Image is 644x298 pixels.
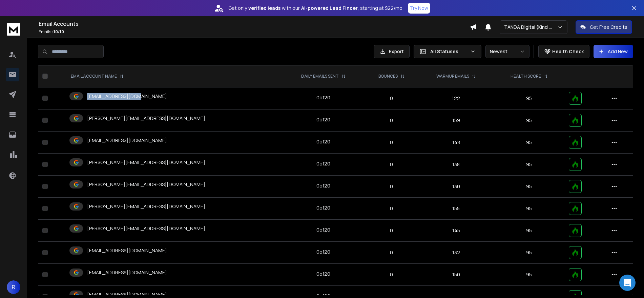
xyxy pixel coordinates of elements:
[87,159,205,166] p: [PERSON_NAME][EMAIL_ADDRESS][DOMAIN_NAME]
[619,275,636,291] div: Open Intercom Messenger
[494,176,565,198] td: 95
[408,3,430,14] button: Try Now
[511,74,541,79] p: HEALTH SCORE
[590,24,627,31] p: Get Free Credits
[538,45,589,58] button: Health Check
[419,242,493,264] td: 132
[485,45,529,58] button: Newest
[316,138,330,145] div: 0 of 20
[39,29,470,35] p: Emails :
[87,115,205,122] p: [PERSON_NAME][EMAIL_ADDRESS][DOMAIN_NAME]
[419,87,493,110] td: 122
[316,204,330,211] div: 0 of 20
[7,280,20,294] button: R
[576,20,632,34] button: Get Free Credits
[87,291,167,298] p: [EMAIL_ADDRESS][DOMAIN_NAME]
[494,132,565,154] td: 95
[301,5,359,12] strong: AI-powered Lead Finder,
[494,87,565,110] td: 95
[87,93,167,100] p: [EMAIL_ADDRESS][DOMAIN_NAME]
[368,161,415,168] p: 0
[494,154,565,176] td: 95
[368,205,415,212] p: 0
[410,5,428,12] p: Try Now
[419,220,493,242] td: 145
[552,48,584,55] p: Health Check
[87,269,167,276] p: [EMAIL_ADDRESS][DOMAIN_NAME]
[71,74,124,79] div: EMAIL ACCOUNT NAME
[87,247,167,254] p: [EMAIL_ADDRESS][DOMAIN_NAME]
[436,74,469,79] p: WARMUP EMAILS
[248,5,281,12] strong: verified leads
[301,74,339,79] p: DAILY EMAILS SENT
[316,94,330,101] div: 0 of 20
[368,249,415,256] p: 0
[87,181,205,188] p: [PERSON_NAME][EMAIL_ADDRESS][DOMAIN_NAME]
[7,23,20,36] img: logo
[419,110,493,132] td: 159
[316,271,330,277] div: 0 of 20
[316,249,330,255] div: 0 of 20
[594,45,633,58] button: Add New
[228,5,402,12] p: Get only with our starting at $22/mo
[316,160,330,167] div: 0 of 20
[54,29,64,35] span: 10 / 10
[374,45,410,58] button: Export
[87,137,167,144] p: [EMAIL_ADDRESS][DOMAIN_NAME]
[316,182,330,189] div: 0 of 20
[316,116,330,123] div: 0 of 20
[316,226,330,233] div: 0 of 20
[368,95,415,102] p: 0
[419,132,493,154] td: 148
[368,117,415,124] p: 0
[378,74,398,79] p: BOUNCES
[368,271,415,278] p: 0
[494,110,565,132] td: 95
[368,183,415,190] p: 0
[430,48,468,55] p: All Statuses
[368,227,415,234] p: 0
[419,176,493,198] td: 130
[419,198,493,220] td: 155
[494,242,565,264] td: 95
[87,225,205,232] p: [PERSON_NAME][EMAIL_ADDRESS][DOMAIN_NAME]
[39,20,470,28] h1: Email Accounts
[504,24,557,31] p: TANDA Digital (Kind Studio)
[368,139,415,146] p: 0
[494,220,565,242] td: 95
[419,264,493,286] td: 150
[87,203,205,210] p: [PERSON_NAME][EMAIL_ADDRESS][DOMAIN_NAME]
[494,264,565,286] td: 95
[419,154,493,176] td: 138
[494,198,565,220] td: 95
